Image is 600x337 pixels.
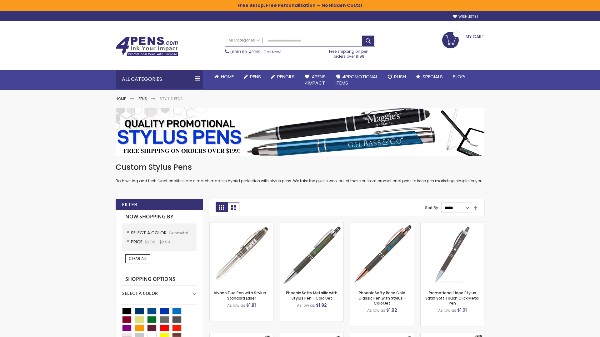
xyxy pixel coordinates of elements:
a: (888) 88-4PENS [230,49,260,55]
a: Phoenix Softy Rose Gold Classic Pen with Stylus - ColorJet-Gunmetal [350,222,414,227]
img: Promotional Hope Stylus Satin Soft Touch Click Metal Pen-Gunmetal [421,222,484,286]
a: Home [209,70,239,84]
span: Select A Color [131,230,169,236]
span: All Categories [228,38,260,43]
span: Gunmetal [169,230,188,236]
a: Blog [448,70,470,84]
span: Blog [453,73,465,80]
a: Pens [138,96,147,101]
span: $1.01 [457,307,467,313]
div: Select A Color [122,286,197,296]
a: Promotional Hope Stylus Satin Soft Touch Click Metal Pen [425,290,479,305]
span: Rush [394,73,406,80]
a: Vivano Duo Pen with Stylus - Standard Laser [214,290,269,300]
div: All Categories [116,70,203,89]
span: Home [221,73,234,80]
span: As low as [438,308,456,313]
a: All Categories [225,35,263,46]
div: Free shipping on pen orders over $199 [323,46,375,59]
strong: Shopping Options [122,273,197,286]
a: Phoenix Softy Metallic with Stylus Pen - ColorJet-Gunmetal [280,222,343,227]
span: Pencils [277,73,295,80]
a: Wishlist [453,14,478,19]
a: 4Pens4impact [300,70,331,90]
img: Vivano Duo Pen with Stylus - Standard Laser-Gunmetal [210,222,273,286]
a: Phoenix Softy Metallic with Stylus Pen - ColorJet [286,290,337,300]
a: Clear All [125,254,150,263]
a: Home [116,96,126,101]
img: Phoenix Softy Rose Gold Classic Pen with Stylus - ColorJet-Gunmetal [350,222,414,286]
a: Specials [411,70,448,84]
img: Stylus Pens [116,108,484,156]
a: 4PROMOTIONALITEMS [331,70,383,90]
span: $1.92 [316,302,327,308]
div: Both writing and tech functionalities are a match made in hybrid perfection with stylus pens. We ... [116,162,484,184]
a: Promotional Hope Stylus Satin Soft Touch Click Metal Pen-Gunmetal [421,222,484,227]
span: Price [131,239,145,245]
strong: Grid [216,202,227,212]
span: $1.92 [386,307,397,313]
a: Vivano Duo Pen with Stylus - Standard Laser-Gunmetal [210,222,273,227]
span: As low as [297,303,315,308]
span: Clear All [129,256,147,261]
strong: Stylus Pens [160,96,183,101]
span: $2.00 - $2.99 [145,239,170,245]
span: As low as [227,303,245,308]
span: $1.81 [246,302,256,308]
span: - Call Now! [230,49,281,55]
strong: Now Shopping by [122,210,197,223]
a: Phoenix Softy Rose Gold Classic Pen with Stylus - ColorJet [358,290,406,305]
strong: Filter [122,201,137,208]
span: 4Pens 4impact [305,73,326,86]
img: 4Pens Custom Pens and Promotional Products [116,37,178,56]
span: Pens [250,73,261,80]
img: Phoenix Softy Metallic with Stylus Pen - ColorJet-Gunmetal [280,222,343,286]
h1: Custom Stylus Pens [116,162,484,172]
a: Rush [383,70,411,84]
label: Sort By [425,205,438,210]
a: Pencils [266,70,300,84]
span: As low as [367,308,385,313]
a: Pens [239,70,266,84]
span: 4PROMOTIONAL ITEMS [336,73,378,86]
span: Specials [422,73,443,80]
